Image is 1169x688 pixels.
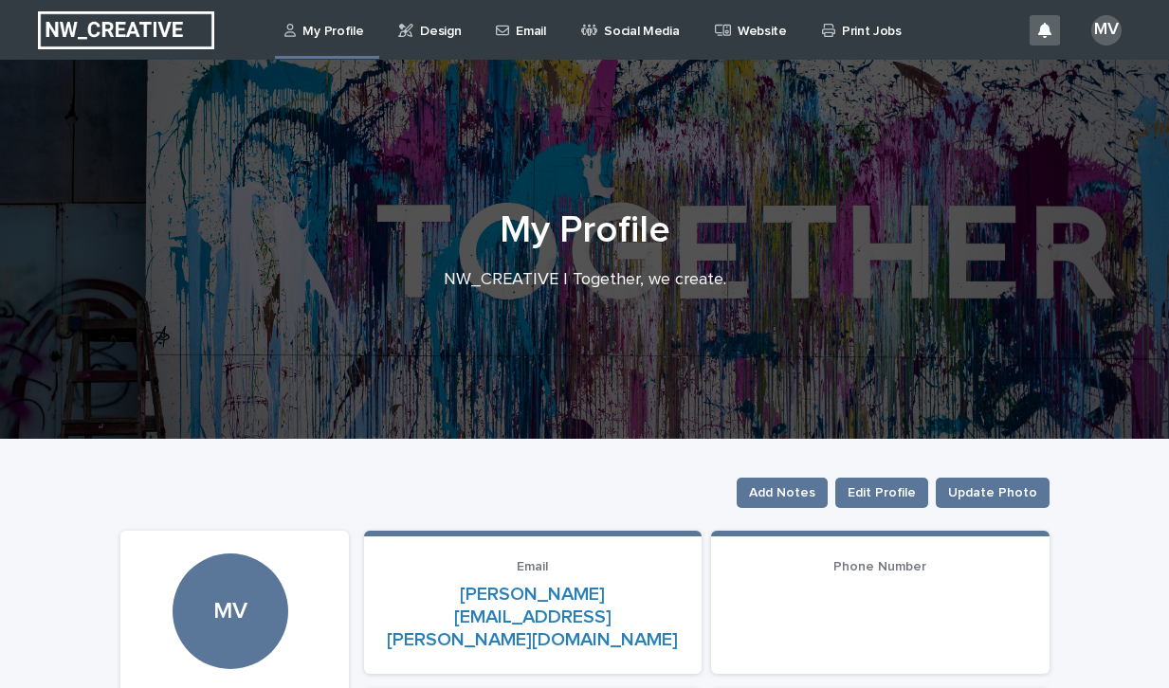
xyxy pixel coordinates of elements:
[737,478,828,508] button: Add Notes
[835,478,928,508] button: Edit Profile
[38,11,214,49] img: EUIbKjtiSNGbmbK7PdmN
[848,483,916,502] span: Edit Profile
[1091,15,1122,45] div: MV
[387,585,678,649] a: [PERSON_NAME][EMAIL_ADDRESS][PERSON_NAME][DOMAIN_NAME]
[948,483,1037,502] span: Update Photo
[173,482,288,625] div: MV
[833,560,926,573] span: Phone Number
[936,478,1050,508] button: Update Photo
[206,270,964,291] p: NW_CREATIVE | Together, we create.
[120,208,1050,253] h1: My Profile
[517,560,548,573] span: Email
[749,483,815,502] span: Add Notes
